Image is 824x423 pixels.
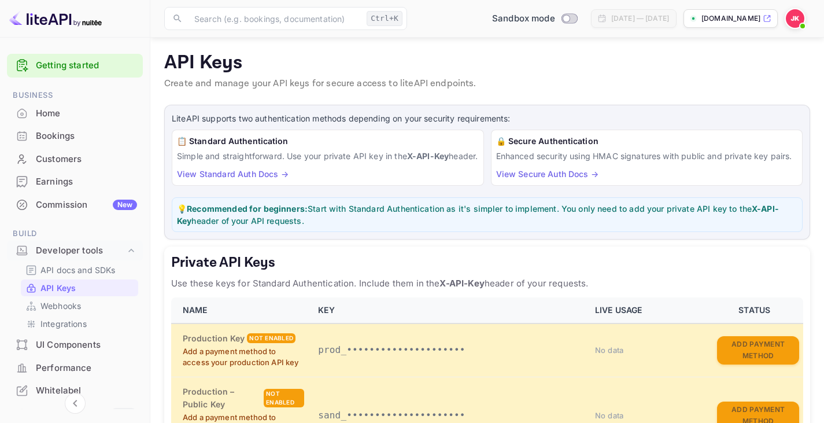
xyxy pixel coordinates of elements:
[40,282,76,294] p: API Keys
[318,409,581,422] p: sand_•••••••••••••••••••••
[7,102,143,125] div: Home
[36,244,125,258] div: Developer tools
[7,125,143,146] a: Bookings
[588,297,710,323] th: LIVE USAGE
[36,130,137,143] div: Bookings
[65,393,86,414] button: Collapse navigation
[247,333,295,343] div: Not enabled
[171,297,311,323] th: NAME
[7,380,143,401] a: Whitelabel
[183,346,304,369] p: Add a payment method to access your production API key
[171,253,803,272] h5: Private API Keys
[487,12,582,25] div: Switch to Production mode
[7,334,143,355] a: UI Components
[25,282,134,294] a: API Keys
[36,198,137,212] div: Commission
[172,112,803,125] p: LiteAPI supports two authentication methods depending on your security requirements:
[36,59,137,72] a: Getting started
[7,171,143,192] a: Earnings
[187,204,308,214] strong: Recommended for beginners:
[492,12,555,25] span: Sandbox mode
[367,11,402,26] div: Ctrl+K
[113,200,137,210] div: New
[318,343,581,357] p: prod_•••••••••••••••••••••
[40,318,87,330] p: Integrations
[7,89,143,102] span: Business
[25,318,134,330] a: Integrations
[36,107,137,120] div: Home
[7,357,143,378] a: Performance
[36,362,137,375] div: Performance
[21,279,138,296] div: API Keys
[21,262,138,278] div: API docs and SDKs
[264,389,304,407] div: Not enabled
[496,135,798,148] h6: 🔒 Secure Authentication
[36,153,137,166] div: Customers
[7,194,143,216] div: CommissionNew
[7,194,143,215] a: CommissionNew
[701,13,760,24] p: [DOMAIN_NAME]
[7,241,143,261] div: Developer tools
[717,336,799,365] button: Add Payment Method
[717,344,799,354] a: Add Payment Method
[7,125,143,148] div: Bookings
[177,204,779,226] strong: X-API-Key
[407,151,449,161] strong: X-API-Key
[21,297,138,314] div: Webhooks
[496,150,798,162] p: Enhanced security using HMAC signatures with public and private key pairs.
[7,102,143,124] a: Home
[25,264,134,276] a: API docs and SDKs
[611,13,669,24] div: [DATE] — [DATE]
[7,54,143,78] div: Getting started
[717,410,799,420] a: Add Payment Method
[164,52,810,75] p: API Keys
[183,332,245,345] h6: Production Key
[36,175,137,189] div: Earnings
[187,7,362,30] input: Search (e.g. bookings, documentation)
[40,264,116,276] p: API docs and SDKs
[177,169,289,179] a: View Standard Auth Docs →
[7,357,143,380] div: Performance
[21,315,138,332] div: Integrations
[36,339,137,352] div: UI Components
[595,411,624,420] span: No data
[9,9,102,28] img: LiteAPI logo
[311,297,588,323] th: KEY
[7,380,143,402] div: Whitelabel
[164,77,810,91] p: Create and manage your API keys for secure access to liteAPI endpoints.
[786,9,804,28] img: Julien Kaluza
[7,148,143,170] a: Customers
[36,384,137,398] div: Whitelabel
[7,334,143,356] div: UI Components
[7,227,143,240] span: Build
[40,300,81,312] p: Webhooks
[25,300,134,312] a: Webhooks
[177,150,479,162] p: Simple and straightforward. Use your private API key in the header.
[7,148,143,171] div: Customers
[171,277,803,290] p: Use these keys for Standard Authentication. Include them in the header of your requests.
[7,171,143,193] div: Earnings
[177,135,479,148] h6: 📋 Standard Authentication
[177,203,797,227] p: 💡 Start with Standard Authentication as it's simpler to implement. You only need to add your priv...
[439,278,484,289] strong: X-API-Key
[183,385,261,411] h6: Production – Public Key
[496,169,598,179] a: View Secure Auth Docs →
[595,345,624,355] span: No data
[710,297,803,323] th: STATUS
